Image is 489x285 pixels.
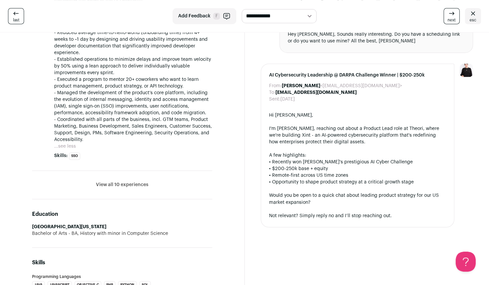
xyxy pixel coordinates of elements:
[32,230,212,237] div: Bachelor of Arts - BA, History with minor in Computer Science
[54,29,212,56] p: - Reduced average time-to-hello-world (onboarding time) from 4+ weeks to ~1 day by designing and ...
[269,83,282,89] dt: From:
[275,90,357,95] b: [EMAIL_ADDRESS][DOMAIN_NAME]
[32,224,106,229] strong: [GEOGRAPHIC_DATA][US_STATE]
[282,84,320,88] b: [PERSON_NAME]
[470,17,476,23] span: esc
[54,76,212,90] p: - Executed a program to mentor 20+ coworkers who want to learn product management, product strate...
[448,17,456,23] span: next
[456,252,476,272] iframe: Help Scout Beacon - Open
[54,152,68,159] span: Skills:
[444,8,460,24] a: next
[280,96,295,103] dd: [DATE]
[282,83,402,89] dd: <[EMAIL_ADDRESS][DOMAIN_NAME]>
[213,13,220,19] span: F
[460,63,473,77] img: 9240684-medium_jpg
[465,8,481,24] a: esc
[32,210,212,218] h2: Education
[269,96,280,103] dt: Sent:
[288,31,465,44] div: Hey [PERSON_NAME], Sounds really interesting. Do you have a scheduling link or do you want to use...
[178,13,211,19] span: Add Feedback
[172,8,236,24] button: Add Feedback F
[269,89,275,96] dt: To:
[54,143,76,150] button: ...see less
[269,72,446,79] span: AI Cybersecurity Leadership @ DARPA Challenge Winner | $200-250k
[32,258,212,266] h2: Skills
[269,112,446,219] div: Hi [PERSON_NAME], I'm [PERSON_NAME], reaching out about a Product Lead role at Theori, where we'r...
[54,116,212,143] p: - Coordinated with all parts of the business, incl. GTM teams, Product Marketing, Business Develo...
[69,152,80,160] li: SSO
[54,90,212,116] p: - Managed the development of the product’s core platform, including the evolution of internal mes...
[13,17,19,23] span: last
[96,181,148,188] button: View all 10 experiences
[8,8,24,24] a: last
[32,274,212,278] h3: Programming Languages
[54,56,212,76] p: - Established operations to minimize delays and improve team velocity by 50% using a lean approac...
